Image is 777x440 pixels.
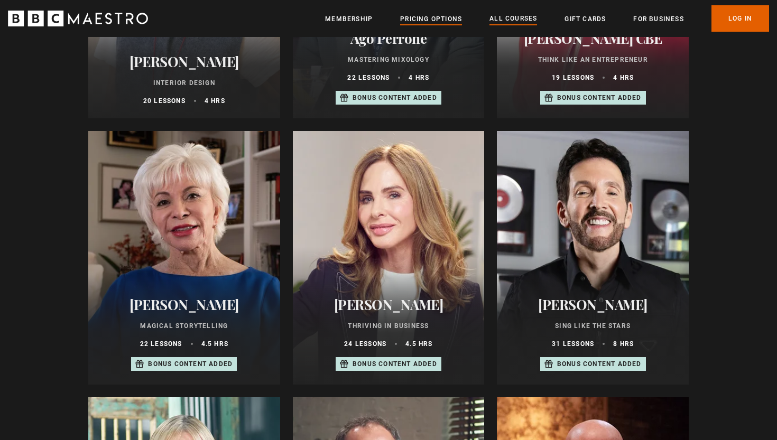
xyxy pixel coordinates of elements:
h2: Ago Perrone [306,30,472,46]
a: For business [633,14,683,24]
a: Pricing Options [400,14,462,24]
p: 22 lessons [140,339,182,349]
a: Membership [325,14,373,24]
p: Sing Like the Stars [510,321,676,331]
p: 4 hrs [613,73,634,82]
p: 20 lessons [143,96,186,106]
h2: [PERSON_NAME] CBE [510,30,676,46]
p: 4.5 hrs [201,339,228,349]
p: Interior Design [101,78,267,88]
p: Bonus content added [353,93,437,102]
p: Bonus content added [557,93,642,102]
p: 4.5 hrs [405,339,432,349]
p: 19 lessons [552,73,594,82]
p: 4 hrs [409,73,429,82]
p: Bonus content added [557,359,642,369]
p: 4 hrs [205,96,225,106]
h2: [PERSON_NAME] [510,296,676,313]
p: Bonus content added [148,359,233,369]
p: 24 lessons [344,339,386,349]
a: [PERSON_NAME] Thriving in Business 24 lessons 4.5 hrs Bonus content added [293,131,485,385]
h2: [PERSON_NAME] [101,53,267,70]
a: Gift Cards [565,14,606,24]
p: 8 hrs [613,339,634,349]
h2: [PERSON_NAME] [306,296,472,313]
a: [PERSON_NAME] Magical Storytelling 22 lessons 4.5 hrs Bonus content added [88,131,280,385]
p: Bonus content added [353,359,437,369]
svg: BBC Maestro [8,11,148,26]
p: Magical Storytelling [101,321,267,331]
p: Thriving in Business [306,321,472,331]
nav: Primary [325,5,769,32]
a: Log In [711,5,769,32]
p: Think Like an Entrepreneur [510,55,676,64]
p: 22 lessons [347,73,390,82]
p: 31 lessons [552,339,594,349]
p: Mastering Mixology [306,55,472,64]
a: [PERSON_NAME] Sing Like the Stars 31 lessons 8 hrs Bonus content added [497,131,689,385]
h2: [PERSON_NAME] [101,296,267,313]
a: All Courses [489,13,537,25]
